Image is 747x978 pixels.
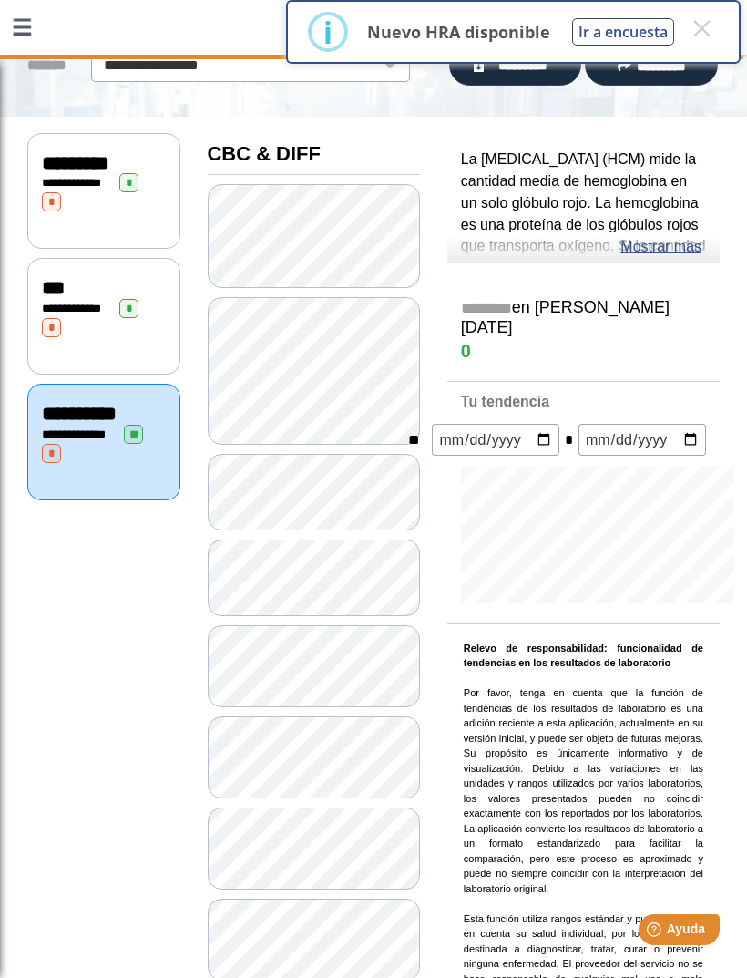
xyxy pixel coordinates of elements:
[461,341,706,363] h4: 0
[461,149,706,432] p: La [MEDICAL_DATA] (HCM) mide la cantidad media de hemoglobina en un solo glóbulo rojo. La hemoglo...
[620,236,701,258] a: Mostrar más
[585,907,727,958] iframe: Help widget launcher
[208,142,321,165] b: CBC & DIFF
[323,15,333,48] div: i
[578,424,706,456] input: mm/dd/yyyy
[461,298,706,338] h5: en [PERSON_NAME][DATE]
[685,12,718,45] button: Close this dialog
[572,18,674,46] button: Ir a encuesta
[367,21,550,43] p: Nuevo HRA disponible
[464,643,703,669] b: Relevo de responsabilidad: funcionalidad de tendencias en los resultados de laboratorio
[432,424,559,456] input: mm/dd/yyyy
[461,394,549,409] b: Tu tendencia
